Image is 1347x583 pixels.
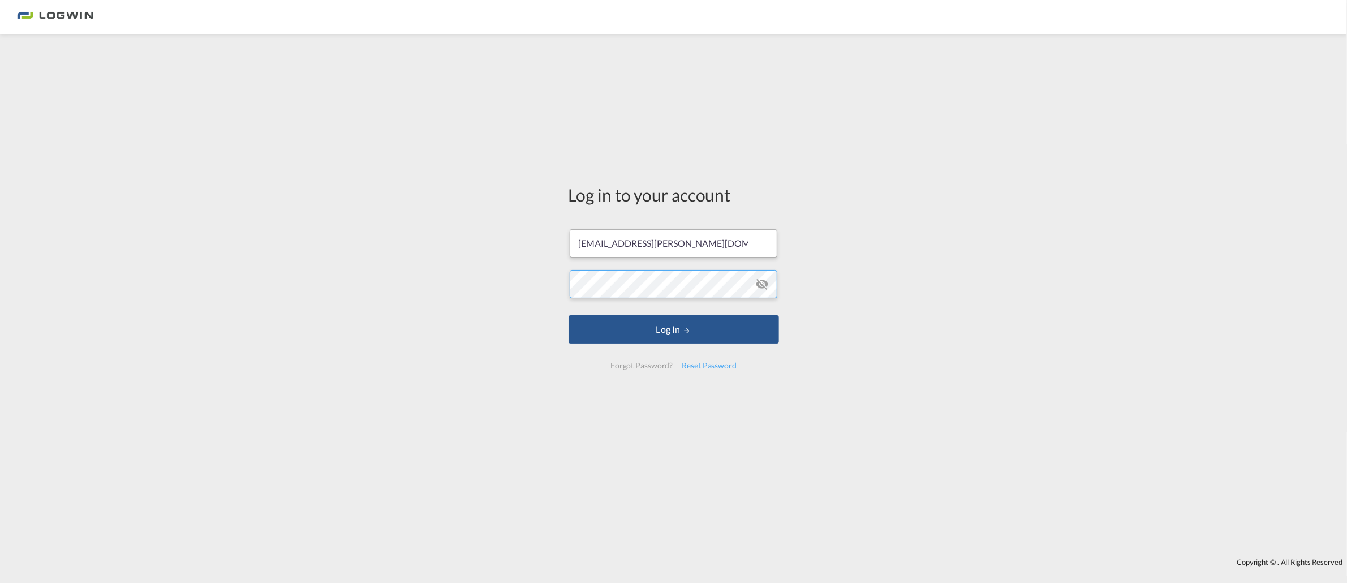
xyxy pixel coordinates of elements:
[569,315,779,344] button: LOGIN
[606,355,677,376] div: Forgot Password?
[677,355,741,376] div: Reset Password
[569,183,779,207] div: Log in to your account
[756,277,769,291] md-icon: icon-eye-off
[17,5,93,30] img: 2761ae10d95411efa20a1f5e0282d2d7.png
[570,229,777,258] input: Enter email/phone number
